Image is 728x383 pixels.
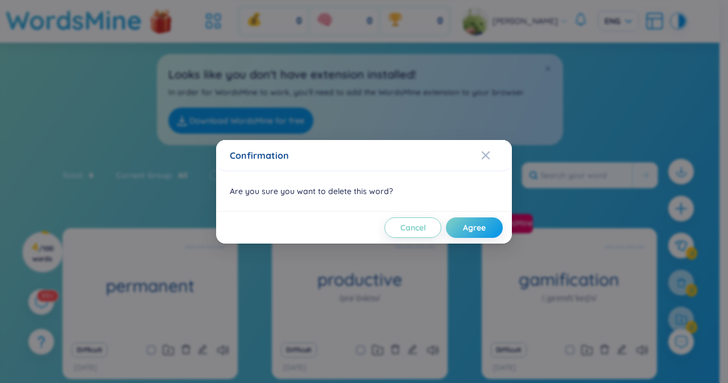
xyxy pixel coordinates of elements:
span: Agree [463,222,486,233]
button: Close [481,140,512,171]
div: Confirmation [230,149,498,162]
span: Cancel [400,222,426,233]
button: Cancel [384,217,441,238]
button: Agree [446,217,503,238]
div: Are you sure you want to delete this word? [216,171,512,211]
